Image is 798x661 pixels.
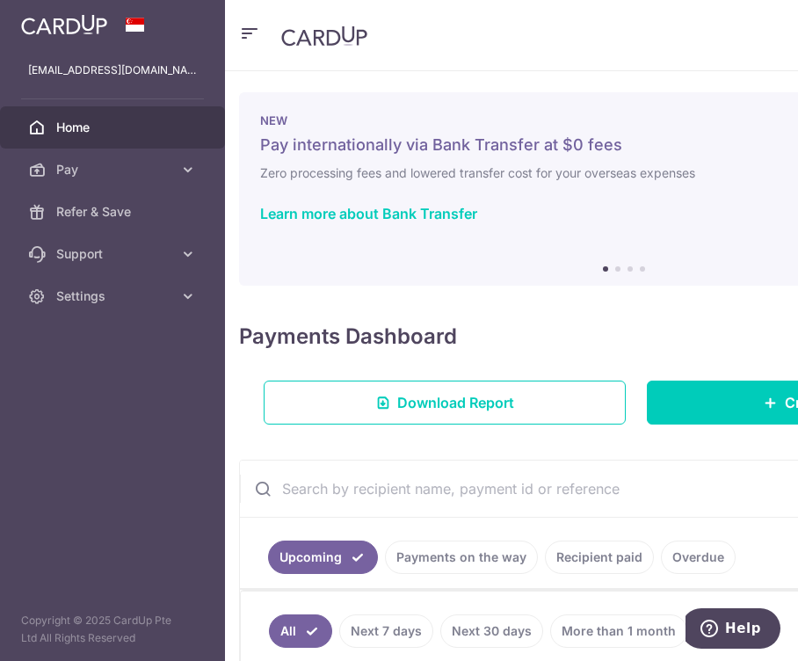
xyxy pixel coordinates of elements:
a: More than 1 month [550,614,687,648]
a: Next 7 days [339,614,433,648]
img: CardUp [21,14,107,35]
a: Recipient paid [545,541,654,574]
a: Payments on the way [385,541,538,574]
a: Download Report [264,381,626,425]
span: Home [56,119,172,136]
a: All [269,614,332,648]
a: Next 30 days [440,614,543,648]
span: Pay [56,161,172,178]
span: Refer & Save [56,203,172,221]
img: CardUp [281,25,367,47]
span: Download Report [397,392,514,413]
a: Overdue [661,541,736,574]
span: Settings [56,287,172,305]
a: Upcoming [268,541,378,574]
p: [EMAIL_ADDRESS][DOMAIN_NAME] [28,62,197,79]
iframe: Opens a widget where you can find more information [686,608,780,652]
h4: Payments Dashboard [239,321,457,352]
span: Support [56,245,172,263]
a: Learn more about Bank Transfer [260,205,477,222]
